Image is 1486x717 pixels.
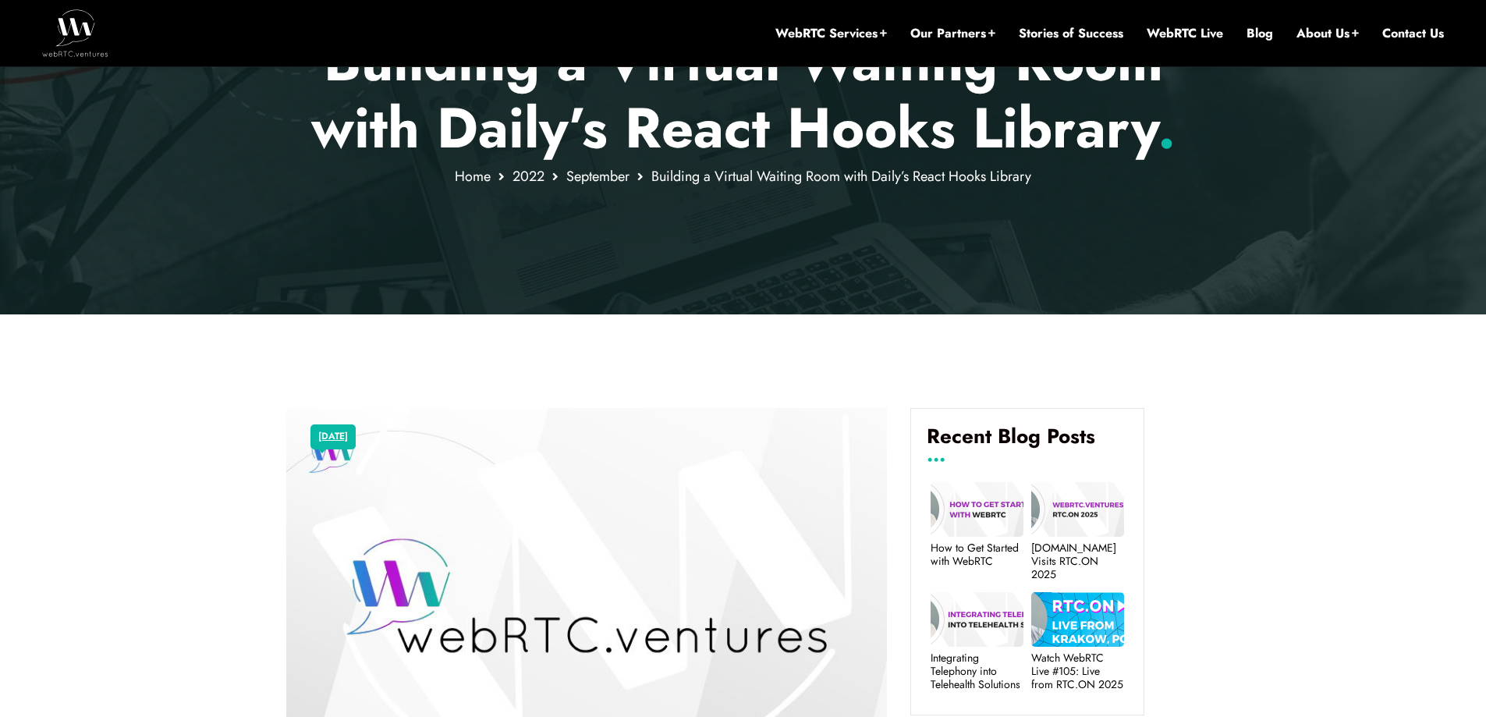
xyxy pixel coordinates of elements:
a: Integrating Telephony into Telehealth Solutions [931,651,1023,690]
a: Blog [1247,25,1273,42]
a: Watch WebRTC Live #105: Live from RTC.ON 2025 [1031,651,1124,690]
a: Home [455,166,491,186]
a: 2022 [512,166,544,186]
a: Our Partners [910,25,995,42]
a: Contact Us [1382,25,1444,42]
a: [DOMAIN_NAME] Visits RTC.ON 2025 [1031,541,1124,580]
a: How to Get Started with WebRTC [931,541,1023,568]
a: WebRTC Services [775,25,887,42]
img: WebRTC.ventures [42,9,108,56]
span: Building a Virtual Waiting Room with Daily’s React Hooks Library [651,166,1031,186]
a: [DATE] [318,427,348,447]
a: WebRTC Live [1147,25,1223,42]
h4: Recent Blog Posts [927,424,1128,460]
a: Stories of Success [1019,25,1123,42]
a: About Us [1296,25,1359,42]
span: . [1158,87,1176,169]
a: September [566,166,630,186]
p: Building a Virtual Waiting Room with Daily’s React Hooks Library [286,27,1200,162]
